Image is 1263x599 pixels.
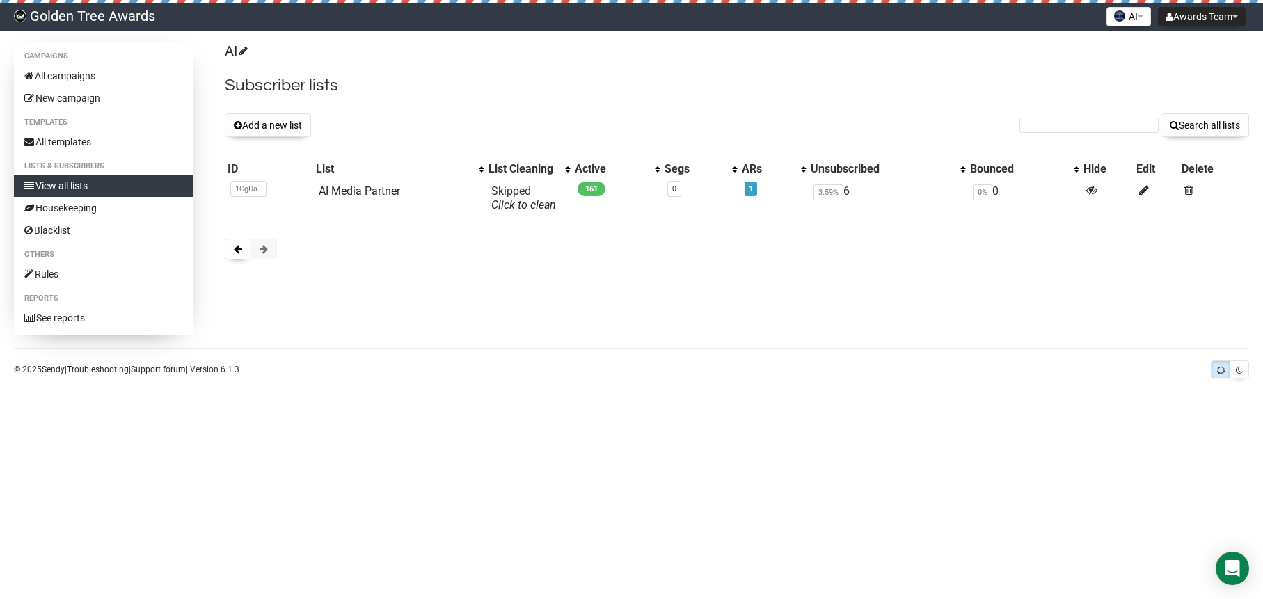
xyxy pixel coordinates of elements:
[1081,159,1134,179] th: Hide: No sort applied, sorting is disabled
[486,159,572,179] th: List Cleaning: No sort applied, activate to apply an ascending sort
[316,162,472,176] div: List
[808,179,967,218] td: 6
[1179,159,1249,179] th: Delete: No sort applied, sorting is disabled
[967,159,1080,179] th: Bounced: No sort applied, activate to apply an ascending sort
[14,290,193,307] li: Reports
[14,65,193,87] a: All campaigns
[14,175,193,197] a: View all lists
[42,365,65,374] a: Sendy
[811,162,953,176] div: Unsubscribed
[225,159,313,179] th: ID: No sort applied, sorting is disabled
[1182,162,1246,176] div: Delete
[970,162,1066,176] div: Bounced
[808,159,967,179] th: Unsubscribed: No sort applied, activate to apply an ascending sort
[1134,159,1179,179] th: Edit: No sort applied, sorting is disabled
[665,162,726,176] div: Segs
[14,263,193,285] a: Rules
[491,184,556,211] span: Skipped
[742,162,794,176] div: ARs
[1158,7,1246,26] button: Awards Team
[14,362,239,377] p: © 2025 | | | Version 6.1.3
[225,73,1249,98] h2: Subscriber lists
[14,48,193,65] li: Campaigns
[1114,10,1125,22] img: favicons
[67,365,129,374] a: Troubleshooting
[973,184,992,200] span: 0%
[1083,162,1131,176] div: Hide
[14,246,193,263] li: Others
[672,184,676,193] a: 0
[14,114,193,131] li: Templates
[228,162,310,176] div: ID
[14,219,193,241] a: Blacklist
[1106,7,1151,26] button: AI
[967,179,1080,218] td: 0
[14,87,193,109] a: New campaign
[488,162,558,176] div: List Cleaning
[572,159,662,179] th: Active: No sort applied, activate to apply an ascending sort
[225,113,311,137] button: Add a new list
[14,307,193,329] a: See reports
[491,198,556,211] a: Click to clean
[1161,113,1249,137] button: Search all lists
[1136,162,1176,176] div: Edit
[319,184,400,198] a: AI Media Partner
[225,42,246,59] a: AI
[14,10,26,22] img: f8b559bad824ed76f7defaffbc1b54fa
[662,159,740,179] th: Segs: No sort applied, activate to apply an ascending sort
[578,182,605,196] span: 161
[131,365,186,374] a: Support forum
[1216,552,1249,585] div: Open Intercom Messenger
[230,181,267,197] span: 1CgDa..
[313,159,486,179] th: List: No sort applied, activate to apply an ascending sort
[749,184,753,193] a: 1
[14,131,193,153] a: All templates
[14,158,193,175] li: Lists & subscribers
[813,184,843,200] span: 3.59%
[14,197,193,219] a: Housekeeping
[575,162,648,176] div: Active
[739,159,808,179] th: ARs: No sort applied, activate to apply an ascending sort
